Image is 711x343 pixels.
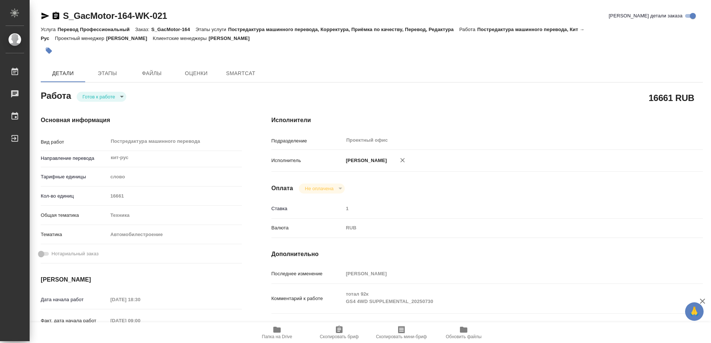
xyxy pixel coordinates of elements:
p: Тематика [41,231,108,238]
button: Папка на Drive [246,322,308,343]
p: Последнее изменение [271,270,343,278]
button: Скопировать ссылку для ЯМессенджера [41,11,50,20]
p: Кол-во единиц [41,192,108,200]
button: Скопировать ссылку [51,11,60,20]
p: Клиентские менеджеры [153,36,209,41]
p: Общая тематика [41,212,108,219]
h2: Работа [41,88,71,102]
p: Этапы услуги [196,27,228,32]
span: Скопировать мини-бриф [376,334,427,339]
div: Готов к работе [77,92,126,102]
button: Скопировать бриф [308,322,370,343]
textarea: /Clients/GacMotor/Orders/S_GacMotor-164/Translated/S_GacMotor-164-WK-021 [343,318,667,330]
input: Пустое поле [108,315,173,326]
p: Работа [459,27,477,32]
p: Проектный менеджер [55,36,106,41]
p: Факт. дата начала работ [41,317,108,324]
span: Детали [45,69,81,78]
div: Техника [108,209,242,222]
span: 🙏 [688,304,701,319]
p: Исполнитель [271,157,343,164]
p: [PERSON_NAME] [208,36,255,41]
p: Вид работ [41,138,108,146]
button: Скопировать мини-бриф [370,322,433,343]
p: Перевод Профессиональный [57,27,135,32]
span: Скопировать бриф [320,334,358,339]
span: Этапы [90,69,125,78]
h4: Дополнительно [271,250,703,259]
p: [PERSON_NAME] [106,36,153,41]
p: S_GacMotor-164 [151,27,196,32]
input: Пустое поле [108,191,242,201]
button: Готов к работе [80,94,117,100]
div: Готов к работе [299,184,344,194]
p: Услуга [41,27,57,32]
textarea: тотал 92к GS4 4WD SUPPLEMENTAL_20250730 [343,288,667,308]
p: Путь на drive [271,321,343,329]
h4: Исполнители [271,116,703,125]
p: Дата начала работ [41,296,108,303]
p: Подразделение [271,137,343,145]
span: Папка на Drive [262,334,292,339]
span: SmartCat [223,69,258,78]
span: Обновить файлы [446,334,482,339]
button: Не оплачена [303,185,336,192]
h4: Основная информация [41,116,242,125]
p: Заказ: [135,27,151,32]
p: Направление перевода [41,155,108,162]
p: Комментарий к работе [271,295,343,302]
button: 🙏 [685,302,704,321]
h4: Оплата [271,184,293,193]
span: [PERSON_NAME] детали заказа [609,12,682,20]
p: [PERSON_NAME] [343,157,387,164]
input: Пустое поле [108,294,173,305]
button: Обновить файлы [433,322,495,343]
p: Ставка [271,205,343,212]
button: Удалить исполнителя [394,152,411,168]
input: Пустое поле [343,268,667,279]
span: Оценки [178,69,214,78]
p: Валюта [271,224,343,232]
h4: [PERSON_NAME] [41,275,242,284]
div: RUB [343,222,667,234]
input: Пустое поле [343,203,667,214]
p: Тарифные единицы [41,173,108,181]
h2: 16661 RUB [648,91,694,104]
p: Постредактура машинного перевода, Корректура, Приёмка по качеству, Перевод, Редактура [228,27,459,32]
div: Автомобилестроение [108,228,242,241]
a: S_GacMotor-164-WK-021 [63,11,167,21]
span: Файлы [134,69,170,78]
span: Нотариальный заказ [51,250,99,258]
button: Добавить тэг [41,43,57,59]
div: слово [108,171,242,183]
